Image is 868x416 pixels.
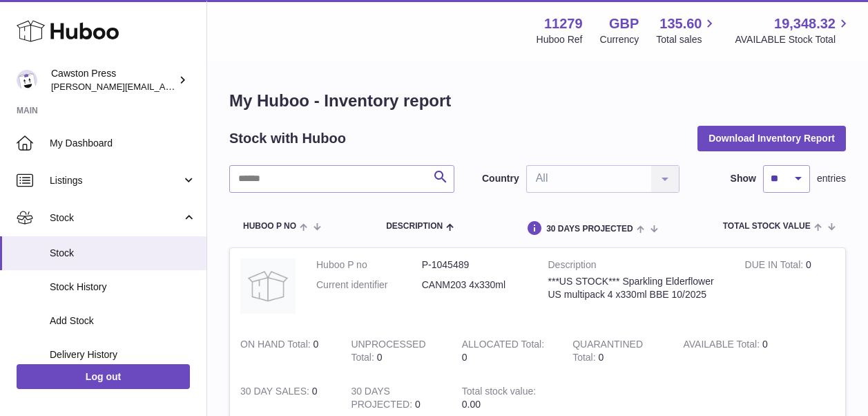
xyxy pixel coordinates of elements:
span: entries [817,172,846,185]
span: Add Stock [50,314,196,328]
span: 135.60 [659,15,702,33]
strong: Total stock value [462,386,536,400]
strong: ON HAND Total [240,339,314,353]
span: Huboo P no [243,222,296,231]
td: 0 [230,328,340,375]
span: 0 [598,352,604,363]
strong: 11279 [544,15,583,33]
a: Log out [17,364,190,389]
span: Delivery History [50,348,196,361]
strong: QUARANTINED Total [572,339,643,366]
div: Cawston Press [51,67,175,93]
button: Download Inventory Report [697,126,846,151]
label: Country [482,172,519,185]
div: ***US STOCK*** Sparkling Elderflower US multipack 4 x330ml BBE 10/2025 [548,275,724,301]
h1: My Huboo - Inventory report [229,90,846,112]
label: Show [731,172,756,185]
dd: CANM203 4x330ml [422,278,528,292]
img: thomas.carson@cawstonpress.com [17,70,37,91]
a: 19,348.32 AVAILABLE Stock Total [735,15,851,46]
a: 135.60 Total sales [656,15,717,46]
td: 0 [452,328,562,375]
div: Currency [600,33,639,46]
span: Total sales [656,33,717,46]
strong: UNPROCESSED Total [351,339,425,366]
span: Listings [50,174,182,187]
span: AVAILABLE Stock Total [735,33,851,46]
h2: Stock with Huboo [229,129,346,148]
strong: DUE IN Total [745,259,806,274]
span: My Dashboard [50,137,196,150]
strong: ALLOCATED Total [462,339,544,353]
dd: P-1045489 [422,258,528,272]
td: 0 [340,328,451,375]
img: product image [240,258,296,314]
span: 30 DAYS PROJECTED [546,225,633,234]
span: [PERSON_NAME][EMAIL_ADDRESS][PERSON_NAME][DOMAIN_NAME] [51,81,351,92]
span: 19,348.32 [774,15,836,33]
span: 0.00 [462,399,481,410]
td: 0 [673,328,784,375]
td: 0 [735,248,845,328]
dt: Current identifier [316,278,422,292]
strong: 30 DAYS PROJECTED [351,386,415,413]
strong: GBP [609,15,639,33]
span: Description [386,222,443,231]
strong: 30 DAY SALES [240,386,312,400]
span: Stock [50,211,182,225]
div: Huboo Ref [537,33,583,46]
strong: Description [548,258,724,275]
span: Total stock value [723,222,811,231]
strong: AVAILABLE Total [684,339,762,353]
span: Stock History [50,281,196,294]
span: Stock [50,247,196,260]
dt: Huboo P no [316,258,422,272]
